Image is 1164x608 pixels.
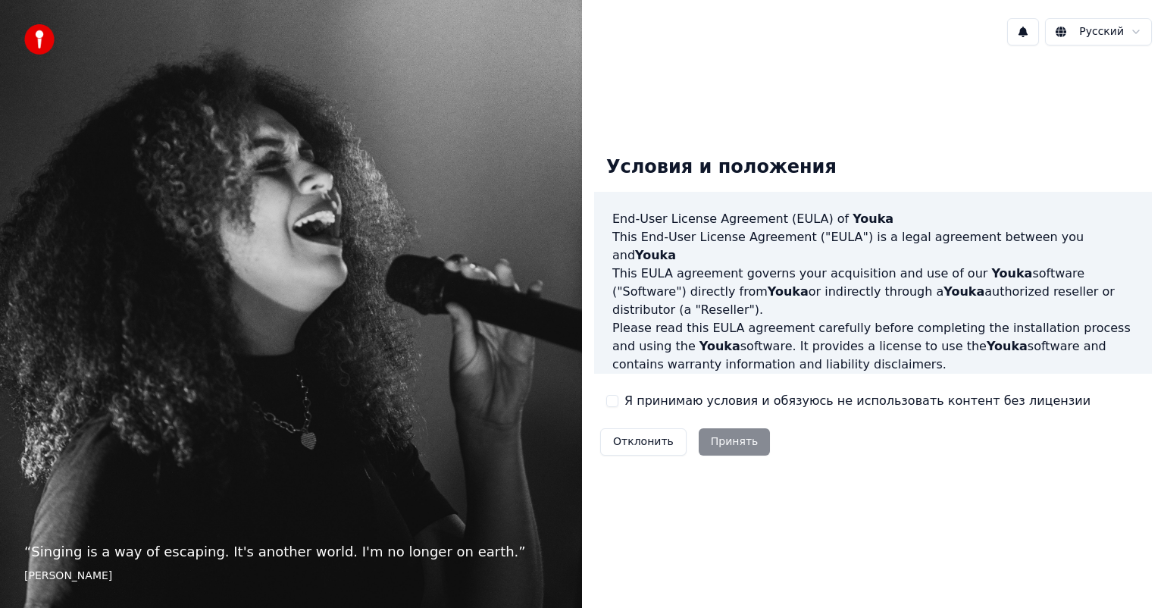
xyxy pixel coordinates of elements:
[768,284,809,299] span: Youka
[600,428,687,456] button: Отклонить
[853,212,893,226] span: Youka
[612,265,1134,319] p: This EULA agreement governs your acquisition and use of our software ("Software") directly from o...
[612,319,1134,374] p: Please read this EULA agreement carefully before completing the installation process and using th...
[699,339,740,353] span: Youka
[624,392,1090,410] label: Я принимаю условия и обязуюсь не использовать контент без лицензии
[987,339,1028,353] span: Youka
[594,143,849,192] div: Условия и положения
[612,374,1134,447] p: If you register for a free trial of the software, this EULA agreement will also govern that trial...
[24,541,558,563] p: “ Singing is a way of escaping. It's another world. I'm no longer on earth. ”
[943,284,984,299] span: Youka
[612,210,1134,228] h3: End-User License Agreement (EULA) of
[612,228,1134,265] p: This End-User License Agreement ("EULA") is a legal agreement between you and
[991,266,1032,280] span: Youka
[24,569,558,584] footer: [PERSON_NAME]
[24,24,55,55] img: youka
[635,248,676,262] span: Youka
